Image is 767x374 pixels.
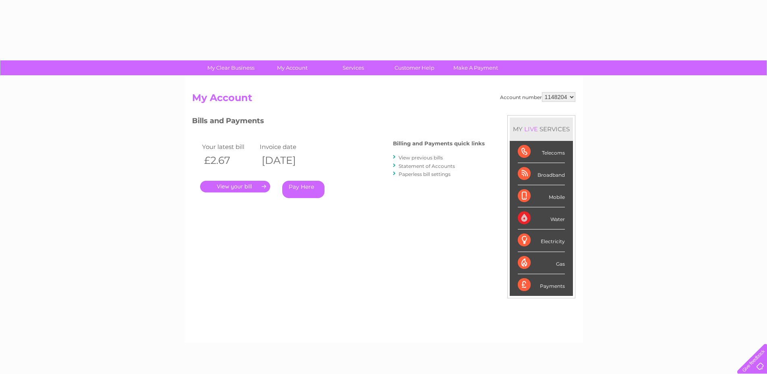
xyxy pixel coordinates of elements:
[393,141,485,147] h4: Billing and Payments quick links
[518,229,565,252] div: Electricity
[500,92,575,102] div: Account number
[282,181,325,198] a: Pay Here
[200,152,258,169] th: £2.67
[510,118,573,141] div: MY SERVICES
[523,125,540,133] div: LIVE
[320,60,387,75] a: Services
[442,60,509,75] a: Make A Payment
[399,163,455,169] a: Statement of Accounts
[518,163,565,185] div: Broadband
[200,141,258,152] td: Your latest bill
[518,185,565,207] div: Mobile
[518,141,565,163] div: Telecoms
[200,181,270,192] a: .
[259,60,325,75] a: My Account
[258,141,316,152] td: Invoice date
[381,60,448,75] a: Customer Help
[198,60,264,75] a: My Clear Business
[518,274,565,296] div: Payments
[518,207,565,229] div: Water
[192,92,575,107] h2: My Account
[399,171,451,177] a: Paperless bill settings
[192,115,485,129] h3: Bills and Payments
[518,252,565,274] div: Gas
[399,155,443,161] a: View previous bills
[258,152,316,169] th: [DATE]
